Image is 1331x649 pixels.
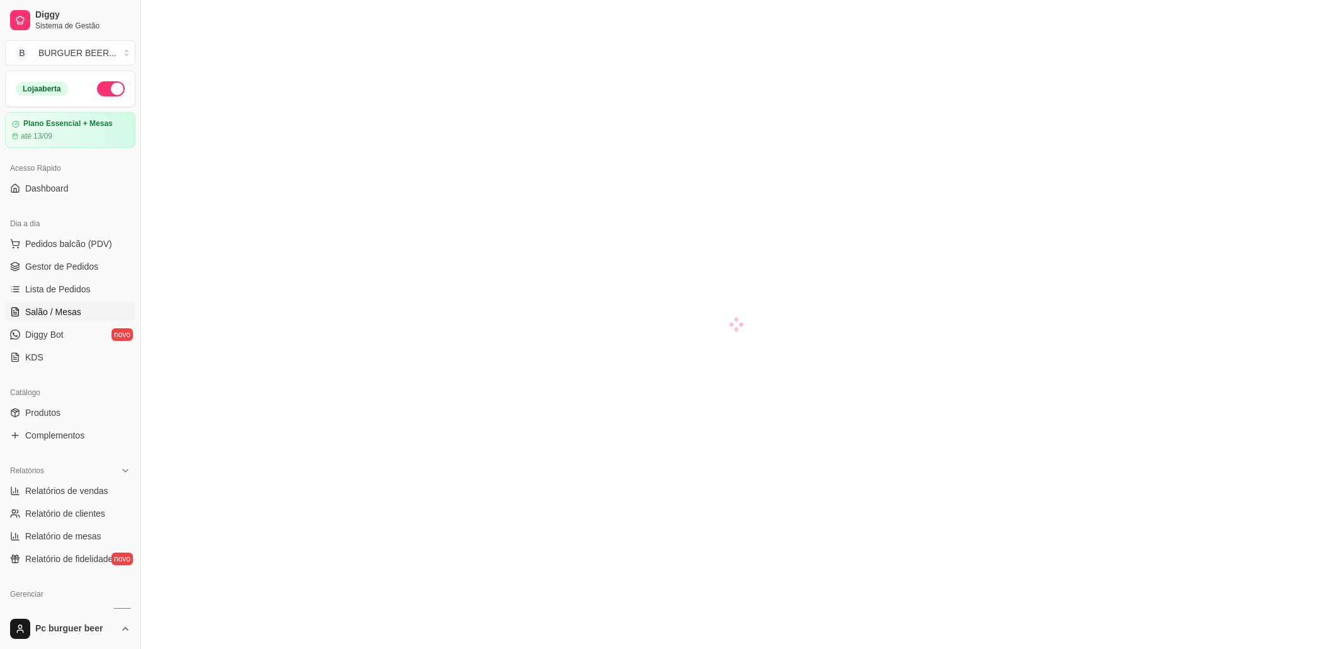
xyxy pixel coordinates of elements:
[25,260,98,273] span: Gestor de Pedidos
[5,526,135,546] a: Relatório de mesas
[25,553,113,565] span: Relatório de fidelidade
[38,47,117,59] div: BURGUER BEER ...
[5,234,135,254] button: Pedidos balcão (PDV)
[5,584,135,604] div: Gerenciar
[25,608,78,621] span: Entregadores
[25,530,101,543] span: Relatório de mesas
[25,283,91,296] span: Lista de Pedidos
[16,82,68,96] div: Loja aberta
[97,81,125,96] button: Alterar Status
[25,485,108,497] span: Relatórios de vendas
[35,21,130,31] span: Sistema de Gestão
[5,302,135,322] a: Salão / Mesas
[25,306,81,318] span: Salão / Mesas
[35,9,130,21] span: Diggy
[5,112,135,148] a: Plano Essencial + Mesasaté 13/09
[5,425,135,445] a: Complementos
[5,503,135,524] a: Relatório de clientes
[5,614,135,644] button: Pc burguer beer
[25,351,43,364] span: KDS
[10,466,44,476] span: Relatórios
[35,623,115,635] span: Pc burguer beer
[25,238,112,250] span: Pedidos balcão (PDV)
[25,429,84,442] span: Complementos
[5,40,135,66] button: Select a team
[5,347,135,367] a: KDS
[5,382,135,403] div: Catálogo
[25,328,64,341] span: Diggy Bot
[5,549,135,569] a: Relatório de fidelidadenovo
[25,507,105,520] span: Relatório de clientes
[5,178,135,198] a: Dashboard
[5,214,135,234] div: Dia a dia
[5,256,135,277] a: Gestor de Pedidos
[25,406,60,419] span: Produtos
[5,403,135,423] a: Produtos
[16,47,28,59] span: B
[5,5,135,35] a: DiggySistema de Gestão
[5,324,135,345] a: Diggy Botnovo
[25,182,69,195] span: Dashboard
[5,604,135,624] a: Entregadoresnovo
[21,131,52,141] article: até 13/09
[5,481,135,501] a: Relatórios de vendas
[5,158,135,178] div: Acesso Rápido
[5,279,135,299] a: Lista de Pedidos
[23,119,113,129] article: Plano Essencial + Mesas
